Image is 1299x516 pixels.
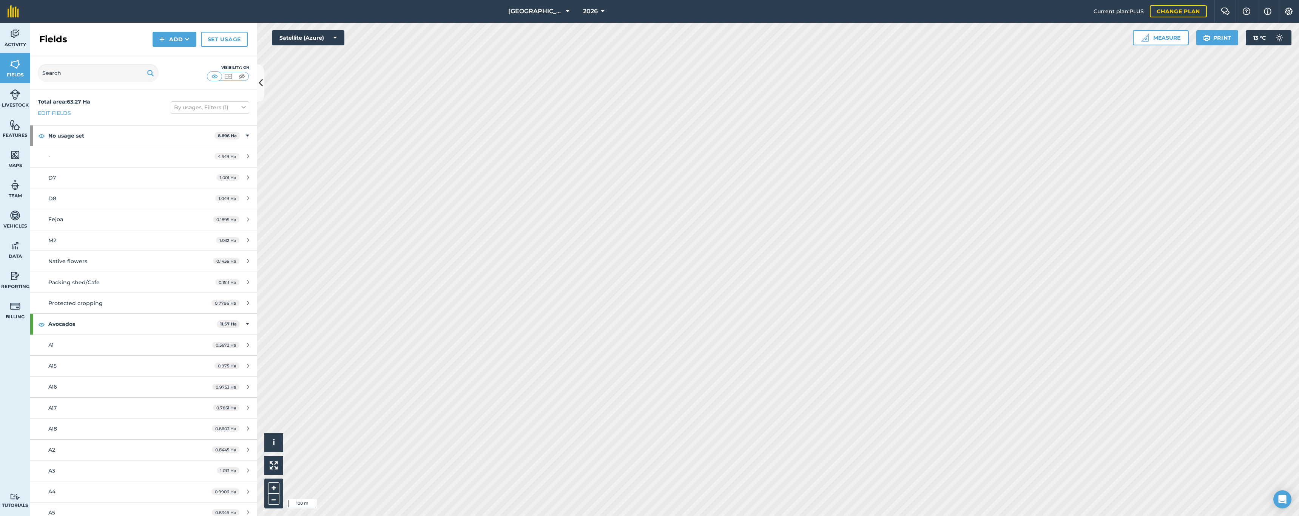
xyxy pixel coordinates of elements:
[38,98,90,105] strong: Total area : 63.27 Ha
[30,209,257,229] a: Fejoa0.1895 Ha
[1094,7,1144,15] span: Current plan : PLUS
[153,32,196,47] button: Add
[10,180,20,191] img: svg+xml;base64,PD94bWwgdmVyc2lvbj0iMS4wIiBlbmNvZGluZz0idXRmLTgiPz4KPCEtLSBHZW5lcmF0b3I6IEFkb2JlIE...
[213,258,239,264] span: 0.1456 Ha
[30,188,257,209] a: D81.049 Ha
[268,494,279,505] button: –
[1203,33,1210,42] img: svg+xml;base64,PHN2ZyB4bWxucz0iaHR0cDovL3d3dy53My5vcmcvMjAwMC9zdmciIHdpZHRoPSIxOSIgaGVpZ2h0PSIyNC...
[38,64,159,82] input: Search
[48,363,57,369] span: A15
[212,342,239,348] span: 0.5672 Ha
[211,300,239,306] span: 0.7796 Ha
[39,33,67,45] h2: Fields
[30,481,257,502] a: A40.9906 Ha
[214,153,239,160] span: 4.549 Ha
[1196,30,1239,45] button: Print
[1133,30,1189,45] button: Measure
[48,279,100,286] span: Packing shed/Cafe
[38,320,45,329] img: svg+xml;base64,PHN2ZyB4bWxucz0iaHR0cDovL3d3dy53My5vcmcvMjAwMC9zdmciIHdpZHRoPSIxOCIgaGVpZ2h0PSIyNC...
[210,73,219,80] img: svg+xml;base64,PHN2ZyB4bWxucz0iaHR0cDovL3d3dy53My5vcmcvMjAwMC9zdmciIHdpZHRoPSI1MCIgaGVpZ2h0PSI0MC...
[273,438,275,447] span: i
[48,404,57,411] span: A17
[264,433,283,452] button: i
[1284,8,1293,15] img: A cog icon
[1272,30,1287,45] img: svg+xml;base64,PD94bWwgdmVyc2lvbj0iMS4wIiBlbmNvZGluZz0idXRmLTgiPz4KPCEtLSBHZW5lcmF0b3I6IEFkb2JlIE...
[48,446,55,453] span: A2
[10,210,20,221] img: svg+xml;base64,PD94bWwgdmVyc2lvbj0iMS4wIiBlbmNvZGluZz0idXRmLTgiPz4KPCEtLSBHZW5lcmF0b3I6IEFkb2JlIE...
[216,237,239,243] span: 1.032 Ha
[30,335,257,355] a: A10.5672 Ha
[30,398,257,418] a: A170.7851 Ha
[48,258,87,265] span: Native flowers
[220,321,237,327] strong: 11.57 Ha
[216,174,239,181] span: 1.001 Ha
[10,301,20,312] img: svg+xml;base64,PD94bWwgdmVyc2lvbj0iMS4wIiBlbmNvZGluZz0idXRmLTgiPz4KPCEtLSBHZW5lcmF0b3I6IEFkb2JlIE...
[268,482,279,494] button: +
[30,230,257,251] a: M21.032 Ha
[30,314,257,334] div: Avocados11.57 Ha
[48,314,217,334] strong: Avocados
[48,467,55,474] span: A3
[10,493,20,501] img: svg+xml;base64,PD94bWwgdmVyc2lvbj0iMS4wIiBlbmNvZGluZz0idXRmLTgiPz4KPCEtLSBHZW5lcmF0b3I6IEFkb2JlIE...
[30,460,257,481] a: A31.013 Ha
[215,279,239,285] span: 0.1511 Ha
[38,109,71,117] a: Edit fields
[147,68,154,77] img: svg+xml;base64,PHN2ZyB4bWxucz0iaHR0cDovL3d3dy53My5vcmcvMjAwMC9zdmciIHdpZHRoPSIxOSIgaGVpZ2h0PSIyNC...
[1150,5,1207,17] a: Change plan
[10,119,20,130] img: svg+xml;base64,PHN2ZyB4bWxucz0iaHR0cDovL3d3dy53My5vcmcvMjAwMC9zdmciIHdpZHRoPSI1NiIgaGVpZ2h0PSI2MC...
[201,32,248,47] a: Set usage
[217,467,239,474] span: 1.013 Ha
[48,509,55,516] span: A5
[211,488,239,495] span: 0.9906 Ha
[508,7,563,16] span: [GEOGRAPHIC_DATA]
[212,425,239,432] span: 0.8603 Ha
[159,35,165,44] img: svg+xml;base64,PHN2ZyB4bWxucz0iaHR0cDovL3d3dy53My5vcmcvMjAwMC9zdmciIHdpZHRoPSIxNCIgaGVpZ2h0PSIyNC...
[48,488,56,495] span: A4
[1141,34,1149,42] img: Ruler icon
[207,65,249,71] div: Visibility: On
[30,146,257,167] a: -4.549 Ha
[48,342,54,349] span: A1
[30,272,257,293] a: Packing shed/Cafe0.1511 Ha
[48,195,56,202] span: D8
[237,73,247,80] img: svg+xml;base64,PHN2ZyB4bWxucz0iaHR0cDovL3d3dy53My5vcmcvMjAwMC9zdmciIHdpZHRoPSI1MCIgaGVpZ2h0PSI0MC...
[10,89,20,100] img: svg+xml;base64,PD94bWwgdmVyc2lvbj0iMS4wIiBlbmNvZGluZz0idXRmLTgiPz4KPCEtLSBHZW5lcmF0b3I6IEFkb2JlIE...
[1221,8,1230,15] img: Two speech bubbles overlapping with the left bubble in the forefront
[38,131,45,140] img: svg+xml;base64,PHN2ZyB4bWxucz0iaHR0cDovL3d3dy53My5vcmcvMjAwMC9zdmciIHdpZHRoPSIxOCIgaGVpZ2h0PSIyNC...
[48,153,50,160] span: -
[1246,30,1291,45] button: 13 °C
[30,356,257,376] a: A150.975 Ha
[8,5,19,17] img: fieldmargin Logo
[270,461,278,470] img: Four arrows, one pointing top left, one top right, one bottom right and the last bottom left
[213,404,239,411] span: 0.7851 Ha
[30,440,257,460] a: A20.8445 Ha
[30,167,257,188] a: D71.001 Ha
[48,425,57,432] span: A18
[272,30,344,45] button: Satellite (Azure)
[30,418,257,439] a: A180.8603 Ha
[10,270,20,282] img: svg+xml;base64,PD94bWwgdmVyc2lvbj0iMS4wIiBlbmNvZGluZz0idXRmLTgiPz4KPCEtLSBHZW5lcmF0b3I6IEFkb2JlIE...
[213,216,239,223] span: 0.1895 Ha
[218,133,237,138] strong: 8.896 Ha
[48,300,103,307] span: Protected cropping
[214,363,239,369] span: 0.975 Ha
[30,377,257,397] a: A160.9753 Ha
[48,174,56,181] span: D7
[212,509,239,516] span: 0.8346 Ha
[224,73,233,80] img: svg+xml;base64,PHN2ZyB4bWxucz0iaHR0cDovL3d3dy53My5vcmcvMjAwMC9zdmciIHdpZHRoPSI1MCIgaGVpZ2h0PSI0MC...
[171,101,249,113] button: By usages, Filters (1)
[1264,7,1271,16] img: svg+xml;base64,PHN2ZyB4bWxucz0iaHR0cDovL3d3dy53My5vcmcvMjAwMC9zdmciIHdpZHRoPSIxNyIgaGVpZ2h0PSIxNy...
[10,149,20,161] img: svg+xml;base64,PHN2ZyB4bWxucz0iaHR0cDovL3d3dy53My5vcmcvMjAwMC9zdmciIHdpZHRoPSI1NiIgaGVpZ2h0PSI2MC...
[212,446,239,453] span: 0.8445 Ha
[30,251,257,271] a: Native flowers0.1456 Ha
[1242,8,1251,15] img: A question mark icon
[10,28,20,40] img: svg+xml;base64,PD94bWwgdmVyc2lvbj0iMS4wIiBlbmNvZGluZz0idXRmLTgiPz4KPCEtLSBHZW5lcmF0b3I6IEFkb2JlIE...
[48,216,63,223] span: Fejoa
[1253,30,1266,45] span: 13 ° C
[10,240,20,251] img: svg+xml;base64,PD94bWwgdmVyc2lvbj0iMS4wIiBlbmNvZGluZz0idXRmLTgiPz4KPCEtLSBHZW5lcmF0b3I6IEFkb2JlIE...
[212,384,239,390] span: 0.9753 Ha
[30,126,257,146] div: No usage set8.896 Ha
[48,383,57,390] span: A16
[583,7,598,16] span: 2026
[1273,490,1291,508] div: Open Intercom Messenger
